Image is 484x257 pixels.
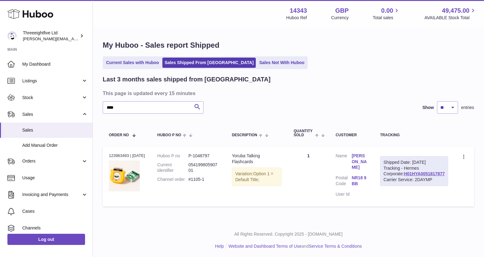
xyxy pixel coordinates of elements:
[22,175,88,181] span: Usage
[424,7,477,21] a: 49,475.00 AVAILABLE Stock Total
[232,153,281,165] div: Yoruba Talking Flashcards
[188,162,220,174] dd: 05419980590701
[226,243,362,249] li: and
[380,156,448,186] div: Tracking - Hermes Corporate:
[7,31,17,41] img: james@threeeightfive.co
[162,58,256,68] a: Sales Shipped From [GEOGRAPHIC_DATA]
[103,40,474,50] h1: My Huboo - Sales report Shipped
[229,244,302,249] a: Website and Dashboard Terms of Use
[461,105,474,111] span: entries
[331,15,349,21] div: Currency
[109,133,129,137] span: Order No
[288,147,330,207] td: 1
[157,153,189,159] dt: Huboo P no
[23,36,124,41] span: [PERSON_NAME][EMAIL_ADDRESS][DOMAIN_NAME]
[188,153,220,159] dd: P-1048797
[404,171,445,176] a: H01HYA0051817877
[335,7,349,15] strong: GBP
[7,234,85,245] a: Log out
[98,231,479,237] p: All Rights Reserved. Copyright 2025 - [DOMAIN_NAME]
[286,15,307,21] div: Huboo Ref
[352,175,368,187] a: NR18 9BB
[257,58,306,68] a: Sales Not With Huboo
[109,153,145,159] div: 123963493 | [DATE]
[22,192,81,198] span: Invoicing and Payments
[383,177,445,183] div: Carrier Service: 2DAYMP
[294,129,314,137] span: Quantity Sold
[157,162,189,174] dt: Current identifier
[188,176,220,182] dd: #1105-1
[103,75,271,84] h2: Last 3 months sales shipped from [GEOGRAPHIC_DATA]
[109,160,140,191] img: Twi_Talking_Flashcards.jpg
[232,168,281,186] div: Variation:
[22,61,88,67] span: My Dashboard
[380,133,448,137] div: Tracking
[309,244,362,249] a: Service Terms & Conditions
[383,159,445,165] div: Shipped Date: [DATE]
[373,7,400,21] a: 0.00 Total sales
[235,171,273,182] span: Option 1 = Default Title;
[23,30,79,42] div: Threeeightfive Ltd
[232,133,257,137] span: Description
[290,7,307,15] strong: 14343
[22,127,88,133] span: Sales
[422,105,434,111] label: Show
[424,15,477,21] span: AVAILABLE Stock Total
[157,133,181,137] span: Huboo P no
[336,175,352,188] dt: Postal Code
[336,153,352,172] dt: Name
[442,7,469,15] span: 49,475.00
[104,58,161,68] a: Current Sales with Huboo
[381,7,393,15] span: 0.00
[22,142,88,148] span: Add Manual Order
[22,78,81,84] span: Listings
[157,176,189,182] dt: Channel order
[22,208,88,214] span: Cases
[336,133,368,137] div: Customer
[336,191,352,197] dt: User Id
[215,244,224,249] a: Help
[103,90,473,97] h3: This page is updated every 15 minutes
[352,153,368,171] a: [PERSON_NAME]
[22,158,81,164] span: Orders
[22,95,81,101] span: Stock
[22,111,81,117] span: Sales
[22,225,88,231] span: Channels
[373,15,400,21] span: Total sales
